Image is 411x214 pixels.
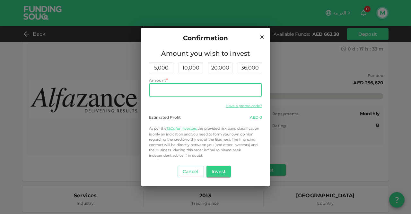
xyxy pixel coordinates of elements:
[149,126,262,158] p: the provided risk band classification is only an indication and you need to form your own opinion...
[149,78,166,83] span: Amount
[238,62,262,73] div: 36,000
[149,126,166,131] span: As per the
[149,48,262,59] span: Amount you wish to invest
[206,166,231,177] button: Invest
[149,84,262,97] input: amount
[166,126,197,131] a: T&Cs for Investors,
[178,166,204,177] button: Cancel
[149,62,173,73] div: 5,000
[250,115,262,120] div: 0
[226,104,262,108] a: Have a promo code?
[179,62,203,73] div: 10,000
[208,62,232,73] div: 20,000
[183,33,228,43] span: Confirmation
[149,115,181,120] div: Estimated Profit
[250,115,258,120] span: AED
